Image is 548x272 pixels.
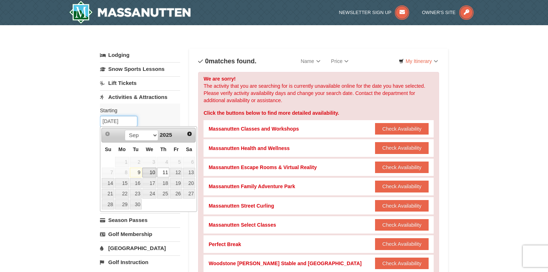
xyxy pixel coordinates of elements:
button: Check Availability [375,142,429,154]
a: Name [295,54,325,68]
a: Owner's Site [422,10,474,15]
a: Massanutten Resort [69,1,191,24]
span: 7 [102,168,114,178]
a: 17 [142,178,156,188]
a: 26 [170,189,182,199]
a: Prev [102,129,113,139]
a: Season Passes [100,213,180,227]
button: Check Availability [375,219,429,231]
a: Next [184,129,195,139]
span: 3 [142,157,156,167]
div: Click the buttons below to find more detailed availability. [204,109,434,117]
div: Massanutten Family Adventure Park [209,183,295,190]
button: Check Availability [375,238,429,250]
a: Lift Tickets [100,76,180,90]
span: Wednesday [146,146,153,152]
span: Newsletter Sign Up [339,10,392,15]
div: Massanutten Select Classes [209,221,276,228]
a: Golf Instruction [100,255,180,269]
img: Massanutten Resort Logo [69,1,191,24]
a: Lodging [100,49,180,62]
span: Sunday [105,146,111,152]
a: 25 [157,189,169,199]
a: 29 [115,199,129,209]
a: 14 [102,178,114,188]
a: Activities & Attractions [100,90,180,104]
a: 28 [102,199,114,209]
div: Massanutten Health and Wellness [209,145,289,152]
span: Monday [118,146,125,152]
span: Thursday [160,146,166,152]
a: 19 [170,178,182,188]
span: 0 [205,58,209,65]
span: 4 [157,157,169,167]
div: Massanutten Street Curling [209,202,274,209]
span: 8 [115,168,129,178]
span: 2025 [160,132,172,138]
span: 5 [170,157,182,167]
button: Check Availability [375,181,429,192]
div: Massanutten Classes and Workshops [209,125,299,132]
a: Snow Sports Lessons [100,62,180,76]
button: Check Availability [375,162,429,173]
button: Check Availability [375,258,429,269]
a: 22 [115,189,129,199]
a: 16 [130,178,142,188]
a: 18 [157,178,169,188]
a: Price [326,54,354,68]
a: Newsletter Sign Up [339,10,410,15]
a: My Itinerary [394,56,443,67]
span: 1 [115,157,129,167]
button: Check Availability [375,123,429,135]
span: Tuesday [133,146,138,152]
a: [GEOGRAPHIC_DATA] [100,241,180,255]
a: 27 [183,189,195,199]
a: 20 [183,178,195,188]
span: Prev [105,131,110,137]
a: 11 [157,168,169,178]
a: 9 [130,168,142,178]
span: 2 [130,157,142,167]
label: Starting [100,107,175,114]
span: Friday [174,146,179,152]
h4: matches found. [198,58,256,65]
div: Woodstone [PERSON_NAME] Stable and [GEOGRAPHIC_DATA] [209,260,361,267]
span: 6 [183,157,195,167]
span: Saturday [186,146,192,152]
a: 13 [183,168,195,178]
a: 15 [115,178,129,188]
a: 21 [102,189,114,199]
span: Next [187,131,192,137]
a: 30 [130,199,142,209]
a: 12 [170,168,182,178]
span: Owner's Site [422,10,456,15]
a: Golf Membership [100,227,180,241]
button: Check Availability [375,200,429,212]
div: Massanutten Escape Rooms & Virtual Reality [209,164,317,171]
a: 23 [130,189,142,199]
a: 10 [142,168,156,178]
div: Perfect Break [209,241,241,248]
a: 24 [142,189,156,199]
strong: We are sorry! [204,76,236,82]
